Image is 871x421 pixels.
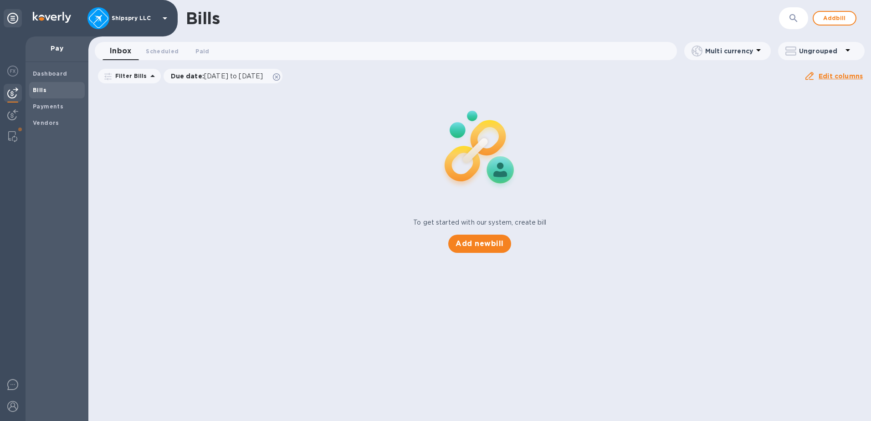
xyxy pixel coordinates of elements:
span: Inbox [110,45,131,57]
span: Scheduled [146,46,179,56]
h1: Bills [186,9,220,28]
b: Dashboard [33,70,67,77]
p: Multi currency [705,46,753,56]
b: Bills [33,87,46,93]
img: Logo [33,12,71,23]
span: Add bill [821,13,848,24]
p: Ungrouped [799,46,842,56]
b: Payments [33,103,63,110]
p: To get started with our system, create bill [413,218,546,227]
span: [DATE] to [DATE] [204,72,263,80]
button: Addbill [813,11,856,26]
img: Foreign exchange [7,66,18,77]
span: Paid [195,46,209,56]
u: Edit columns [819,72,863,80]
div: Unpin categories [4,9,22,27]
p: Pay [33,44,81,53]
p: Filter Bills [112,72,147,80]
p: Due date : [171,72,268,81]
button: Add newbill [448,235,511,253]
b: Vendors [33,119,59,126]
div: Due date:[DATE] to [DATE] [164,69,283,83]
p: Shipspry LLC [112,15,157,21]
span: Add new bill [456,238,503,249]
